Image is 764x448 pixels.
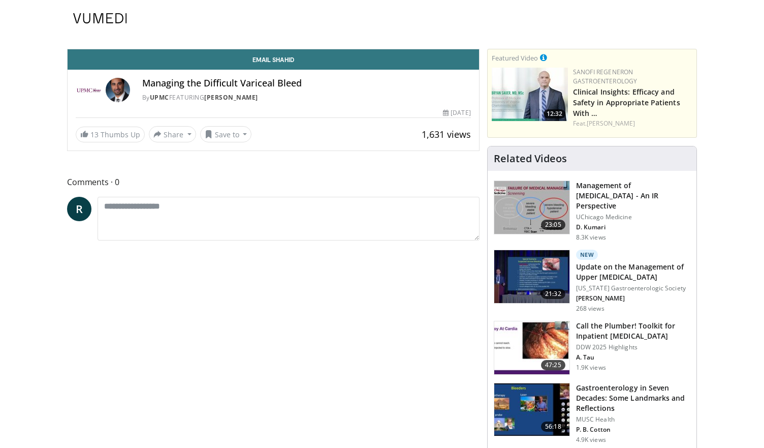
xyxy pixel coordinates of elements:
[576,383,690,413] h3: Gastroenterology in Seven Decades: Some Landmarks and Reflections
[422,128,471,140] span: 1,631 views
[494,321,569,374] img: 5536a9e8-eb9a-4f20-9b0c-6829e1cdf3c2.150x105_q85_crop-smart_upscale.jpg
[494,153,567,165] h4: Related Videos
[573,86,692,118] h3: Clinical Insights: Efficacy and Safety in Appropriate Patients With EoE
[576,364,606,372] p: 1.9K views
[494,250,690,313] a: 21:32 New Update on the Management of Upper [MEDICAL_DATA] [US_STATE] Gastroenterologic Society [...
[576,250,598,260] p: New
[576,223,690,231] p: Divya Kumari
[492,68,568,121] img: bf9ce42c-6823-4735-9d6f-bc9dbebbcf2c.png.150x105_q85_crop-smart_upscale.jpg
[106,78,130,102] img: Avatar
[494,181,569,234] img: f07a691c-eec3-405b-bc7b-19fe7e1d3130.150x105_q85_crop-smart_upscale.jpg
[492,68,568,121] a: 12:32
[576,321,690,341] h3: Call the Plumber! Toolkit for Inpatient [MEDICAL_DATA]
[576,415,690,424] p: MUSC Health
[544,109,565,118] span: 12:32
[76,78,102,102] img: UPMC
[573,119,692,128] div: Feat.
[68,49,479,70] a: Email Shahid
[494,250,569,303] img: 3890c88d-892c-42d2-832f-e7e97257bde5.150x105_q85_crop-smart_upscale.jpg
[204,93,258,102] a: [PERSON_NAME]
[76,127,145,142] a: 13 Thumbs Up
[150,93,169,102] a: UPMC
[576,181,690,211] h3: Management of [MEDICAL_DATA] - An IR Perspective
[443,108,470,117] div: [DATE]
[492,53,538,63] small: Featured Video
[540,52,547,63] a: This is paid for by Sanofi Regeneron Gastroenterology
[576,262,690,282] h3: Update on the Management of Upper [MEDICAL_DATA]
[576,305,604,313] p: 268 views
[576,426,690,434] p: Peter B. Cotton
[576,284,690,292] p: [US_STATE] Gastroenterologic Society
[200,126,252,142] button: Save to
[576,294,690,303] p: Jodie Barkin
[73,13,127,23] img: VuMedi Logo
[587,119,635,128] a: [PERSON_NAME]
[142,93,471,102] div: By FEATURING
[494,181,690,242] a: 23:05 Management of [MEDICAL_DATA] - An IR Perspective UChicago Medicine D. Kumari 8.3K views
[67,197,91,221] a: R
[576,233,606,242] p: 8.3K views
[541,289,565,299] span: 21:32
[541,360,565,370] span: 47:25
[90,130,99,139] span: 13
[576,213,690,221] p: UChicago Medicine
[494,321,690,375] a: 47:25 Call the Plumber! Toolkit for Inpatient [MEDICAL_DATA] DDW 2025 Highlights A. Tau 1.9K views
[67,175,480,189] span: Comments 0
[142,78,471,89] h4: Managing the Difficult Variceal Bleed
[494,383,690,444] a: 56:18 Gastroenterology in Seven Decades: Some Landmarks and Reflections MUSC Health P. B. Cotton ...
[576,343,690,351] p: DDW 2025 Highlights
[541,220,565,230] span: 23:05
[573,68,638,85] a: Sanofi Regeneron Gastroenterology
[541,422,565,432] span: 56:18
[149,126,196,142] button: Share
[573,87,680,118] a: Clinical Insights: Efficacy and Safety in Appropriate Patients With …
[576,353,690,362] p: Andy Tau
[576,436,606,444] p: 4.9K views
[494,383,569,436] img: bb93d144-f14a-4ef9-9756-be2f2f3d1245.150x105_q85_crop-smart_upscale.jpg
